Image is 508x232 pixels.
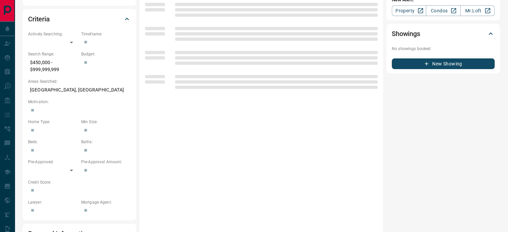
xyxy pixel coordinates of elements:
button: New Showing [392,58,495,69]
p: Motivation: [28,99,131,105]
p: Beds: [28,139,78,145]
a: Condos [426,5,460,16]
a: Mr.Loft [460,5,495,16]
p: No showings booked [392,46,495,52]
p: Credit Score: [28,179,131,185]
p: Baths: [81,139,131,145]
p: Search Range: [28,51,78,57]
p: [GEOGRAPHIC_DATA], [GEOGRAPHIC_DATA] [28,84,131,95]
h2: Criteria [28,14,50,24]
div: Showings [392,26,495,42]
p: Budget: [81,51,131,57]
p: Home Type: [28,119,78,125]
div: Criteria [28,11,131,27]
p: Mortgage Agent: [81,199,131,205]
h2: Showings [392,28,420,39]
p: Min Size: [81,119,131,125]
p: Lawyer: [28,199,78,205]
p: Pre-Approved: [28,159,78,165]
p: Areas Searched: [28,78,131,84]
a: Property [392,5,426,16]
p: $450,000 - $999,999,999 [28,57,78,75]
p: Pre-Approval Amount: [81,159,131,165]
p: Timeframe: [81,31,131,37]
p: Actively Searching: [28,31,78,37]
